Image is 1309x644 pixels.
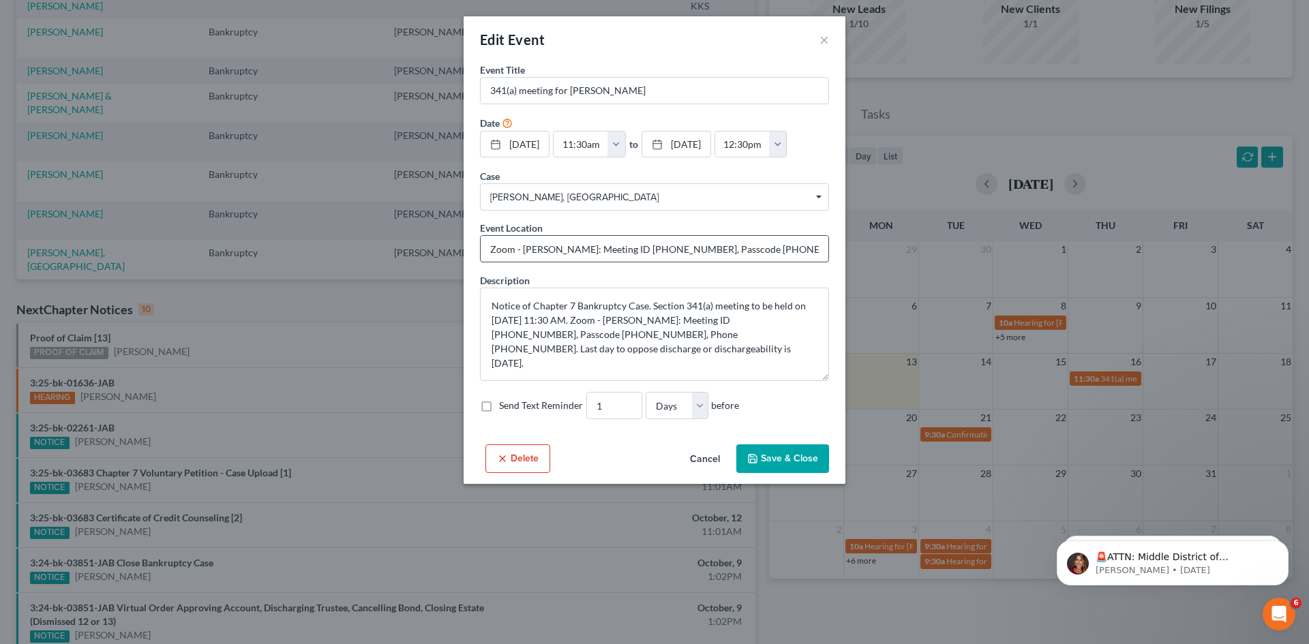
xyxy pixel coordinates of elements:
button: Cancel [679,446,731,473]
a: [DATE] [642,132,710,157]
input: -- : -- [715,132,770,157]
input: Enter location... [481,236,828,262]
button: Delete [485,444,550,473]
label: Event Location [480,221,543,235]
a: [DATE] [481,132,549,157]
label: Case [480,169,500,183]
span: Select box activate [480,183,829,211]
span: [PERSON_NAME], [GEOGRAPHIC_DATA] [490,190,819,204]
label: to [629,137,638,151]
label: Send Text Reminder [499,399,583,412]
p: Message from Katie, sent 4w ago [59,52,235,65]
button: × [819,31,829,48]
span: before [711,399,739,412]
iframe: Intercom live chat [1263,598,1295,630]
span: 6 [1291,598,1302,609]
iframe: Intercom notifications message [1036,512,1309,607]
label: Date [480,116,500,130]
input: -- [587,393,642,418]
input: -- : -- [554,132,608,157]
span: 🚨ATTN: Middle District of [US_STATE] The court has added a new Credit Counseling Field that we ne... [59,40,231,159]
input: Enter event name... [481,78,828,104]
button: Save & Close [736,444,829,473]
span: Event Title [480,64,525,76]
label: Description [480,273,530,288]
span: Edit Event [480,31,545,48]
